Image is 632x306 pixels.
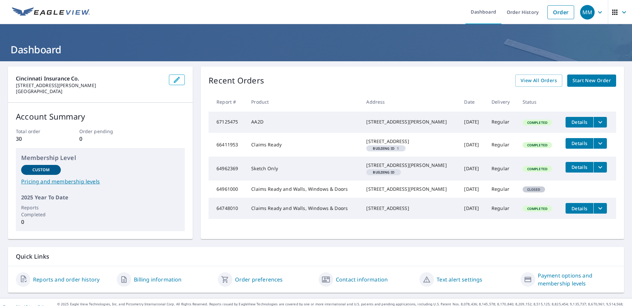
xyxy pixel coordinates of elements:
[567,75,616,87] a: Start New Order
[486,180,517,198] td: Regular
[459,92,486,112] th: Date
[459,180,486,198] td: [DATE]
[246,198,361,219] td: Claims Ready and Walls, Windows & Doors
[459,133,486,157] td: [DATE]
[235,276,283,283] a: Order preferences
[366,138,454,145] div: [STREET_ADDRESS]
[570,164,589,170] span: Details
[246,157,361,180] td: Sketch Only
[16,252,616,261] p: Quick Links
[366,186,454,192] div: [STREET_ADDRESS][PERSON_NAME]
[517,92,560,112] th: Status
[373,147,394,150] em: Building ID
[523,167,551,171] span: Completed
[538,272,616,287] a: Payment options and membership levels
[566,203,593,214] button: detailsBtn-64748010
[521,76,557,85] span: View All Orders
[21,204,61,218] p: Reports Completed
[33,276,99,283] a: Reports and order history
[16,88,164,94] p: [GEOGRAPHIC_DATA]
[21,193,179,201] p: 2025 Year To Date
[570,205,589,212] span: Details
[486,198,517,219] td: Regular
[566,117,593,127] button: detailsBtn-67125475
[79,135,122,143] p: 0
[593,117,607,127] button: filesDropdownBtn-67125475
[547,5,574,19] a: Order
[459,112,486,133] td: [DATE]
[459,157,486,180] td: [DATE]
[570,140,589,146] span: Details
[523,187,544,192] span: Closed
[369,147,403,150] span: 1
[209,157,246,180] td: 64962369
[366,162,454,169] div: [STREET_ADDRESS][PERSON_NAME]
[16,135,58,143] p: 30
[523,120,551,125] span: Completed
[566,138,593,149] button: detailsBtn-66411953
[580,5,595,20] div: MM
[246,92,361,112] th: Product
[209,92,246,112] th: Report #
[573,76,611,85] span: Start New Order
[16,111,185,123] p: Account Summary
[593,162,607,173] button: filesDropdownBtn-64962369
[209,180,246,198] td: 64961000
[21,178,179,185] a: Pricing and membership levels
[366,119,454,125] div: [STREET_ADDRESS][PERSON_NAME]
[21,153,179,162] p: Membership Level
[246,133,361,157] td: Claims Ready
[366,205,454,212] div: [STREET_ADDRESS]
[486,133,517,157] td: Regular
[246,180,361,198] td: Claims Ready and Walls, Windows & Doors
[361,92,459,112] th: Address
[566,162,593,173] button: detailsBtn-64962369
[79,128,122,135] p: Order pending
[21,218,61,226] p: 0
[593,203,607,214] button: filesDropdownBtn-64748010
[593,138,607,149] button: filesDropdownBtn-66411953
[486,112,517,133] td: Regular
[12,7,90,17] img: EV Logo
[16,75,164,82] p: Cincinnati Insurance Co.
[515,75,562,87] a: View All Orders
[134,276,181,283] a: Billing information
[209,198,246,219] td: 64748010
[523,206,551,211] span: Completed
[32,167,50,173] p: Custom
[209,75,264,87] p: Recent Orders
[459,198,486,219] td: [DATE]
[8,43,624,56] h1: Dashboard
[486,92,517,112] th: Delivery
[523,143,551,147] span: Completed
[16,82,164,88] p: [STREET_ADDRESS][PERSON_NAME]
[570,119,589,125] span: Details
[209,112,246,133] td: 67125475
[16,128,58,135] p: Total order
[437,276,482,283] a: Text alert settings
[209,133,246,157] td: 66411953
[373,171,394,174] em: Building ID
[486,157,517,180] td: Regular
[246,112,361,133] td: AA2D
[336,276,388,283] a: Contact information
